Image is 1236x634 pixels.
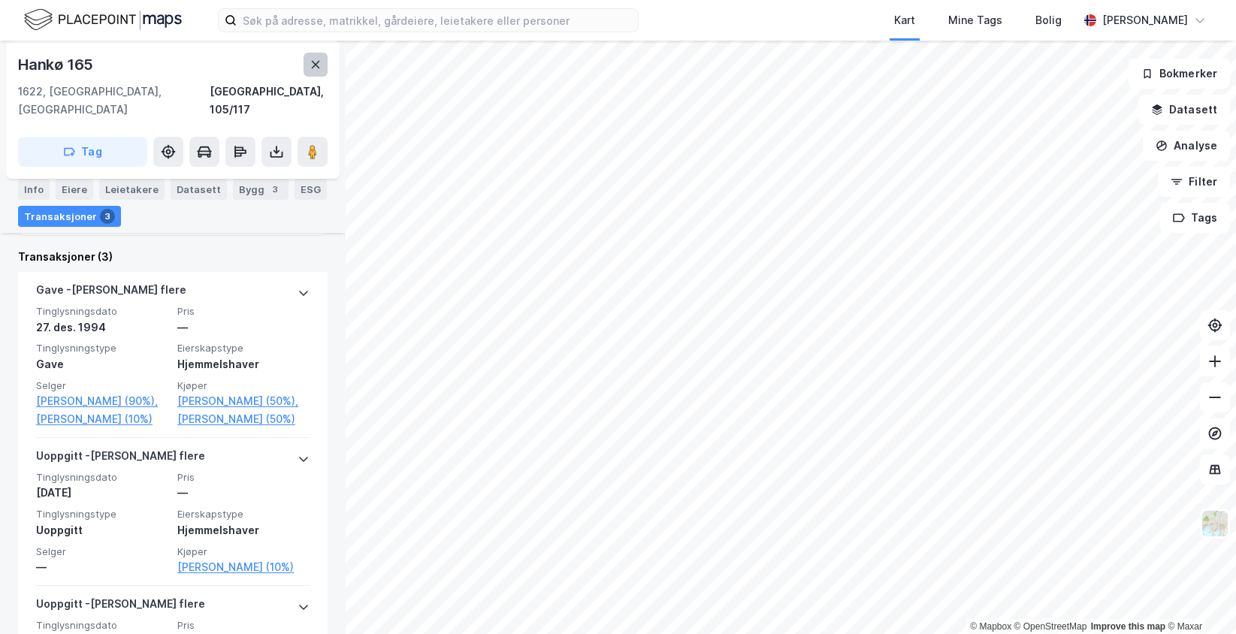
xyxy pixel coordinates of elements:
button: Bokmerker [1129,59,1230,89]
div: 1622, [GEOGRAPHIC_DATA], [GEOGRAPHIC_DATA] [18,83,210,119]
span: Tinglysningstype [36,342,168,355]
span: Tinglysningsdato [36,471,168,484]
button: Tags [1160,203,1230,233]
div: — [36,558,168,576]
div: Bygg [233,179,289,200]
div: — [177,319,310,337]
span: Pris [177,619,310,632]
div: Transaksjoner (3) [18,248,328,266]
div: Uoppgitt - [PERSON_NAME] flere [36,447,205,471]
div: Uoppgitt - [PERSON_NAME] flere [36,595,205,619]
button: Datasett [1138,95,1230,125]
span: Kjøper [177,545,310,558]
img: logo.f888ab2527a4732fd821a326f86c7f29.svg [24,7,182,33]
span: Pris [177,305,310,318]
div: [PERSON_NAME] [1102,11,1188,29]
span: Selger [36,379,168,392]
a: OpenStreetMap [1014,621,1087,632]
div: [GEOGRAPHIC_DATA], 105/117 [210,83,328,119]
div: Leietakere [99,179,165,200]
button: Analyse [1143,131,1230,161]
div: Eiere [56,179,93,200]
span: Kjøper [177,379,310,392]
span: Eierskapstype [177,508,310,521]
a: Improve this map [1091,621,1165,632]
a: [PERSON_NAME] (50%), [177,392,310,410]
button: Tag [18,137,147,167]
img: Z [1201,509,1229,538]
button: Filter [1158,167,1230,197]
div: — [177,484,310,502]
div: Transaksjoner [18,206,121,227]
div: Kart [894,11,915,29]
span: Eierskapstype [177,342,310,355]
div: ESG [295,179,327,200]
input: Søk på adresse, matrikkel, gårdeiere, leietakere eller personer [237,9,638,32]
div: Bolig [1035,11,1062,29]
div: 3 [100,209,115,224]
a: [PERSON_NAME] (10%) [36,410,168,428]
div: 27. des. 1994 [36,319,168,337]
div: Gave - [PERSON_NAME] flere [36,281,186,305]
div: Hankø 165 [18,53,96,77]
iframe: Chat Widget [1161,562,1236,634]
div: Uoppgitt [36,521,168,539]
span: Tinglysningsdato [36,619,168,632]
a: [PERSON_NAME] (90%), [36,392,168,410]
span: Selger [36,545,168,558]
div: Mine Tags [948,11,1002,29]
span: Pris [177,471,310,484]
div: Hjemmelshaver [177,521,310,539]
span: Tinglysningstype [36,508,168,521]
div: Hjemmelshaver [177,355,310,373]
span: Tinglysningsdato [36,305,168,318]
div: Info [18,179,50,200]
div: Datasett [171,179,227,200]
a: [PERSON_NAME] (10%) [177,558,310,576]
div: 3 [267,182,283,197]
a: Mapbox [970,621,1011,632]
a: [PERSON_NAME] (50%) [177,410,310,428]
div: Gave [36,355,168,373]
div: [DATE] [36,484,168,502]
